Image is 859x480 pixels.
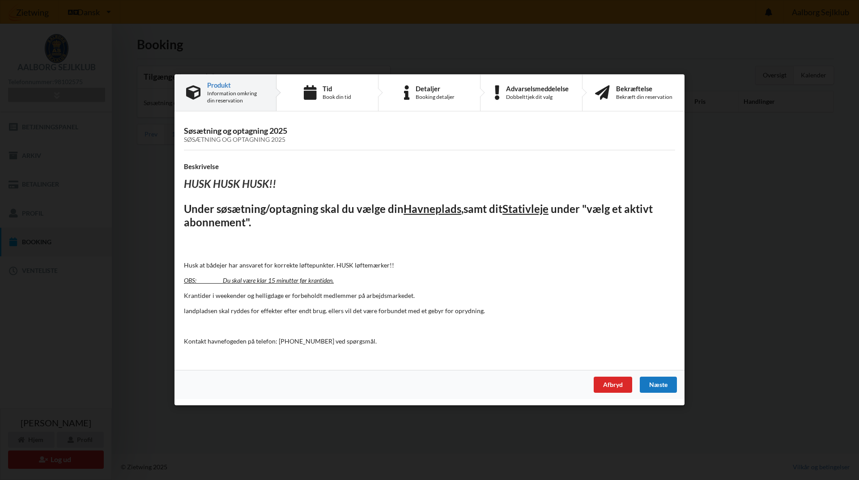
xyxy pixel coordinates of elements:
h3: Søsætning og optagning 2025 [184,126,675,144]
div: Dobbelttjek dit valg [506,93,569,101]
div: Tid [323,85,351,92]
i: HUSK HUSK HUSK!! [184,178,276,191]
p: Husk at bådejer har ansvaret for korrekte løftepunkter. HUSK løftemærker!! [184,261,675,270]
div: Afbryd [594,377,632,393]
div: Booking detaljer [416,93,455,101]
p: Kontakt havnefogeden på telefon: [PHONE_NUMBER] ved spørgsmål. [184,337,675,346]
p: Krantider i weekender og helligdage er forbeholdt medlemmer på arbejdsmarkedet. [184,291,675,300]
u: Havneplads [404,202,461,215]
div: Næste [640,377,677,393]
u: OBS: Du skal være klar 15 minutter før krantiden. [184,276,334,284]
h2: Under søsætning/optagning skal du vælge din samt dit under "vælg et aktivt abonnement". [184,202,675,230]
div: Advarselsmeddelelse [506,85,569,92]
h4: Beskrivelse [184,162,675,171]
div: Information omkring din reservation [207,90,264,104]
u: , [461,202,464,215]
div: Bekræft din reservation [616,93,672,101]
div: Book din tid [323,93,351,101]
div: Detaljer [416,85,455,92]
p: landpladsen skal ryddes for effekter efter endt brug. ellers vil det være forbundet med et gebyr ... [184,306,675,315]
div: Produkt [207,81,264,89]
u: Stativleje [502,202,549,215]
div: Bekræftelse [616,85,672,92]
div: Søsætning og optagning 2025 [184,136,675,144]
